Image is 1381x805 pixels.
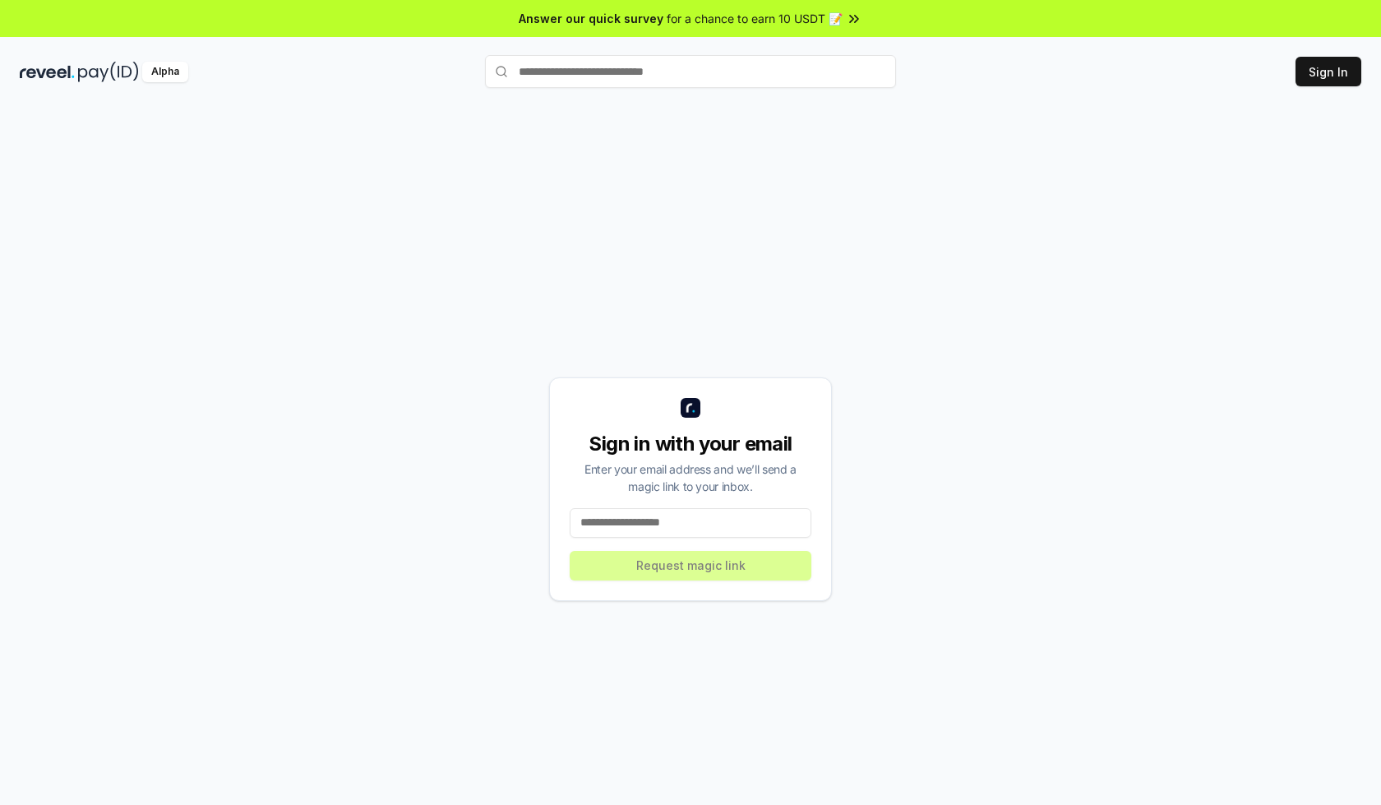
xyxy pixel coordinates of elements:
[681,398,700,418] img: logo_small
[570,431,811,457] div: Sign in with your email
[667,10,843,27] span: for a chance to earn 10 USDT 📝
[78,62,139,82] img: pay_id
[20,62,75,82] img: reveel_dark
[519,10,663,27] span: Answer our quick survey
[142,62,188,82] div: Alpha
[570,460,811,495] div: Enter your email address and we’ll send a magic link to your inbox.
[1296,57,1361,86] button: Sign In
